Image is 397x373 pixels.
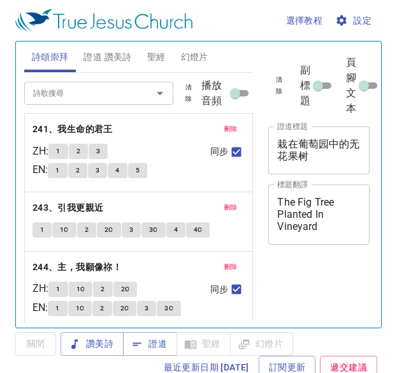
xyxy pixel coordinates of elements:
button: 2 [68,163,87,178]
span: 4C [194,224,203,236]
button: 1 [48,163,67,178]
span: 3 [129,224,133,236]
button: 讚美詩 [61,332,124,356]
p: EN : [32,300,48,316]
span: 清除 [276,74,282,97]
span: 2C [105,224,113,236]
button: 4 [166,222,185,238]
button: 3 [88,163,107,178]
span: 刪除 [224,202,238,213]
button: 4C [186,222,210,238]
span: 1 [40,224,44,236]
button: 244、主，我願像祢！ [32,259,124,275]
b: 244、主，我願像祢！ [32,259,122,275]
span: 證道 讚美詩 [83,49,131,65]
button: 2 [69,144,88,159]
span: 1 [56,146,60,157]
button: 3 [122,222,141,238]
textarea: 栽在葡萄园中的无花果树 [277,138,361,162]
span: 刪除 [224,261,238,273]
p: EN : [32,162,48,178]
button: 清除 [176,80,201,107]
img: True Jesus Church [15,9,192,32]
button: 3 [137,301,156,316]
span: 1 [56,284,60,295]
span: 3 [96,146,100,157]
button: 1C [69,282,93,297]
span: 設定 [338,13,372,29]
span: 2 [76,165,80,176]
button: 3C [157,301,181,316]
span: 3C [149,224,158,236]
span: 4 [174,224,178,236]
button: 2 [93,282,112,297]
span: 詩頌崇拜 [32,49,69,65]
p: ZH : [32,144,48,159]
button: 2C [113,282,138,297]
span: 2 [85,224,89,236]
b: 243、引我更親近 [32,200,104,216]
textarea: The Fig Tree Planted In Vineyard [277,196,361,232]
span: 3C [164,303,173,314]
span: 2C [120,303,129,314]
button: 證道 [123,332,177,356]
button: 3 [89,144,108,159]
button: 5 [128,163,147,178]
span: 1C [60,224,69,236]
span: 證道 [133,336,167,352]
button: 1 [48,144,68,159]
span: 3 [145,303,148,314]
span: 3 [96,165,99,176]
button: 4 [108,163,127,178]
button: 刪除 [217,121,245,137]
span: 1 [55,165,59,176]
span: 副標題 [300,63,310,109]
button: 1 [48,301,67,316]
span: 4 [115,165,119,176]
span: 1C [76,284,85,295]
span: 同步 [210,283,228,296]
button: 2 [77,222,96,238]
span: 聖經 [147,49,166,65]
button: 2 [92,301,112,316]
iframe: from-child [263,258,350,370]
span: 幻燈片 [181,49,208,65]
b: 241、我生命的君王 [32,121,113,137]
span: 2 [76,146,80,157]
button: 1C [52,222,76,238]
span: 播放音頻 [201,78,228,109]
span: 1 [55,303,59,314]
span: 頁腳文本 [346,55,356,116]
span: 選擇教程 [286,13,323,29]
button: 清除 [268,72,290,99]
span: 同步 [210,145,228,158]
button: 刪除 [217,200,245,215]
button: 刪除 [217,259,245,275]
button: 設定 [333,9,377,33]
button: 243、引我更親近 [32,200,106,216]
button: 選擇教程 [281,9,328,33]
button: 3C [141,222,166,238]
button: 2C [113,301,137,316]
span: 5 [136,165,140,176]
button: 1 [48,282,68,297]
button: 1C [68,301,92,316]
span: 2 [101,284,105,295]
p: ZH : [32,281,48,296]
span: 2 [100,303,104,314]
button: 2C [97,222,121,238]
span: 讚美詩 [71,336,113,352]
button: 241、我生命的君王 [32,121,115,137]
span: 1C [76,303,85,314]
span: 刪除 [224,123,238,135]
button: Open [151,84,169,102]
button: 1 [32,222,52,238]
span: 清除 [184,82,194,105]
span: 2C [121,284,130,295]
